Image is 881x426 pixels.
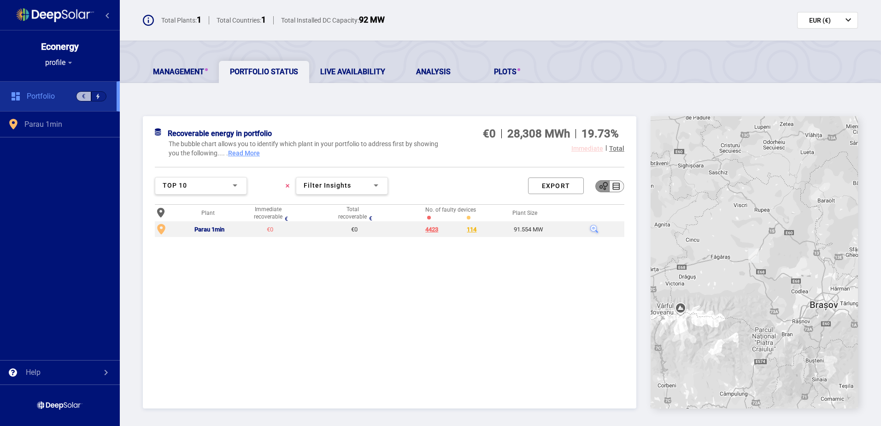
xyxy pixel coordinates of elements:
span: Portfolio [27,92,55,101]
div: Totalrecoverable€ [338,206,423,220]
span: Read More [228,149,260,157]
div: Recoverable energy in portfolio [168,128,272,139]
div: Help [26,368,41,377]
a: Plots [470,61,544,83]
div: Econergy [41,42,79,51]
div: 28,308 MWh [502,129,576,138]
div: € [285,214,288,219]
div: Total Countries: [209,16,274,24]
div: €0 [477,129,502,138]
mat-icon: keyboard_arrow_down [843,14,854,25]
div: € [76,91,91,101]
span: Filter Insights [304,182,351,189]
div: Parau 1min [194,226,224,233]
span: 1 [197,15,201,24]
mat-icon: chevron_left [102,10,113,21]
div: | [605,143,607,162]
mat-icon: arrow_drop_down [65,58,75,67]
div: Plant Size [512,209,588,217]
div: The bubble chart allows you to identify which plant in your portfolio to address first by showing... [169,139,445,162]
div: Immediate [571,143,603,162]
a: Live Availability [309,61,396,83]
div: Export [528,177,584,194]
div: 91.554 MW [512,226,545,233]
span: EUR (€) [809,16,831,25]
a: Management [142,61,219,83]
div: 19.73% [576,129,624,138]
div: Immediate recoverable [254,206,282,220]
a: Portfolio Status [219,61,309,83]
div: Plant [201,209,254,217]
span: profile [45,58,65,67]
span: Top 10 [163,182,187,189]
div: Total recoverable [338,206,367,220]
div: 114 [467,226,471,233]
div: Plant [201,209,215,217]
mat-icon: chevron_right [100,367,112,378]
div: Plant Size [512,209,537,217]
mat-select: Filter Insights [296,177,388,195]
span: Parau 1min [24,120,62,129]
div: 4423 [425,226,438,233]
span: 1 [261,15,266,24]
span: 92 MW [359,15,385,24]
div: € [369,214,372,223]
div: €0 [254,226,286,233]
div: Total Plants: [154,16,209,24]
div: Total Installed DC Capacity: [274,16,392,24]
div: €0 [338,226,370,233]
div: No. of faulty devices [425,206,512,213]
a: Analysis [396,61,470,83]
div: Immediaterecoverable€ [254,206,338,220]
div: Total [609,143,624,162]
